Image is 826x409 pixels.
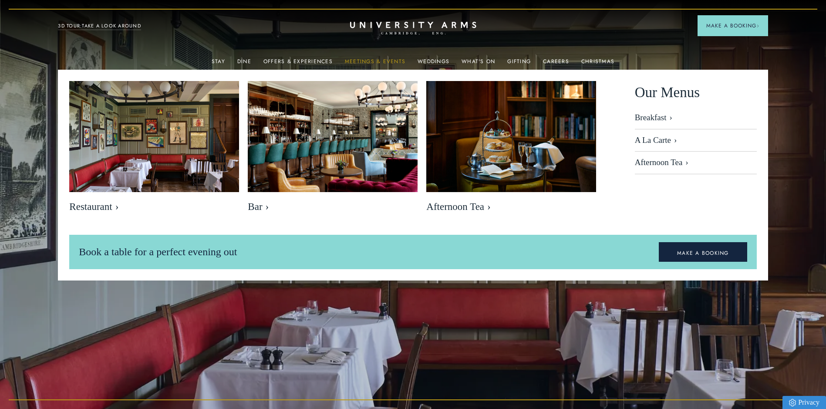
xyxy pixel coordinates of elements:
[248,81,418,194] img: image-b49cb22997400f3f08bed174b2325b8c369ebe22-8192x5461-jpg
[418,58,449,70] a: Weddings
[756,24,759,27] img: Arrow icon
[782,396,826,409] a: Privacy
[212,58,225,70] a: Stay
[248,81,418,217] a: image-b49cb22997400f3f08bed174b2325b8c369ebe22-8192x5461-jpg Bar
[426,81,596,217] a: image-eb2e3df6809416bccf7066a54a890525e7486f8d-2500x1667-jpg Afternoon Tea
[263,58,333,70] a: Offers & Experiences
[426,81,596,194] img: image-eb2e3df6809416bccf7066a54a890525e7486f8d-2500x1667-jpg
[426,201,596,213] span: Afternoon Tea
[69,201,239,213] span: Restaurant
[789,399,796,406] img: Privacy
[507,58,531,70] a: Gifting
[659,242,747,262] a: MAKE A BOOKING
[462,58,495,70] a: What's On
[635,129,757,152] a: A La Carte
[581,58,614,70] a: Christmas
[543,58,569,70] a: Careers
[350,22,476,35] a: Home
[698,15,768,36] button: Make a BookingArrow icon
[635,152,757,174] a: Afternoon Tea
[69,81,239,194] img: image-bebfa3899fb04038ade422a89983545adfd703f7-2500x1667-jpg
[237,58,251,70] a: Dine
[79,246,237,257] span: Book a table for a perfect evening out
[706,22,759,30] span: Make a Booking
[69,81,239,217] a: image-bebfa3899fb04038ade422a89983545adfd703f7-2500x1667-jpg Restaurant
[635,81,700,104] span: Our Menus
[345,58,405,70] a: Meetings & Events
[635,113,757,129] a: Breakfast
[248,201,418,213] span: Bar
[58,22,141,30] a: 3D TOUR:TAKE A LOOK AROUND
